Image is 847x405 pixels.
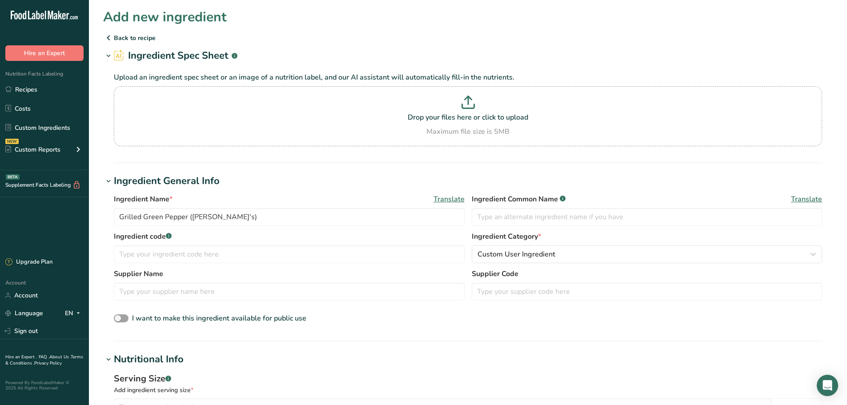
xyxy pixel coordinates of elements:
[114,174,220,188] div: Ingredient General Info
[114,208,465,226] input: Type your ingredient name here
[478,249,555,260] span: Custom User Ingredient
[114,72,822,83] p: Upload an ingredient spec sheet or an image of a nutrition label, and our AI assistant will autom...
[5,354,37,360] a: Hire an Expert .
[114,231,465,242] label: Ingredient code
[472,231,823,242] label: Ingredient Category
[114,245,465,263] input: Type your ingredient code here
[132,313,306,323] span: I want to make this ingredient available for public use
[103,7,227,27] h1: Add new ingredient
[114,283,465,301] input: Type your supplier name here
[34,360,62,366] a: Privacy Policy
[114,48,237,63] h2: Ingredient Spec Sheet
[49,354,71,360] a: About Us .
[5,139,19,144] div: NEW
[116,112,820,123] p: Drop your files here or click to upload
[5,305,43,321] a: Language
[39,354,49,360] a: FAQ .
[116,126,820,137] div: Maximum file size is 5MB
[472,269,823,279] label: Supplier Code
[472,245,823,263] button: Custom User Ingredient
[114,352,184,367] div: Nutritional Info
[65,308,84,319] div: EN
[434,194,465,205] span: Translate
[5,380,84,391] div: Powered By FoodLabelMaker © 2025 All Rights Reserved
[791,194,822,205] span: Translate
[114,385,822,395] div: Add ingredient serving size
[5,45,84,61] button: Hire an Expert
[114,194,173,205] span: Ingredient Name
[114,372,822,385] div: Serving Size
[5,258,52,267] div: Upgrade Plan
[472,208,823,226] input: Type an alternate ingredient name if you have
[472,194,566,205] span: Ingredient Common Name
[114,269,465,279] label: Supplier Name
[5,354,83,366] a: Terms & Conditions .
[5,145,60,154] div: Custom Reports
[103,32,833,43] p: Back to recipe
[6,174,20,180] div: BETA
[472,283,823,301] input: Type your supplier code here
[817,375,838,396] div: Open Intercom Messenger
